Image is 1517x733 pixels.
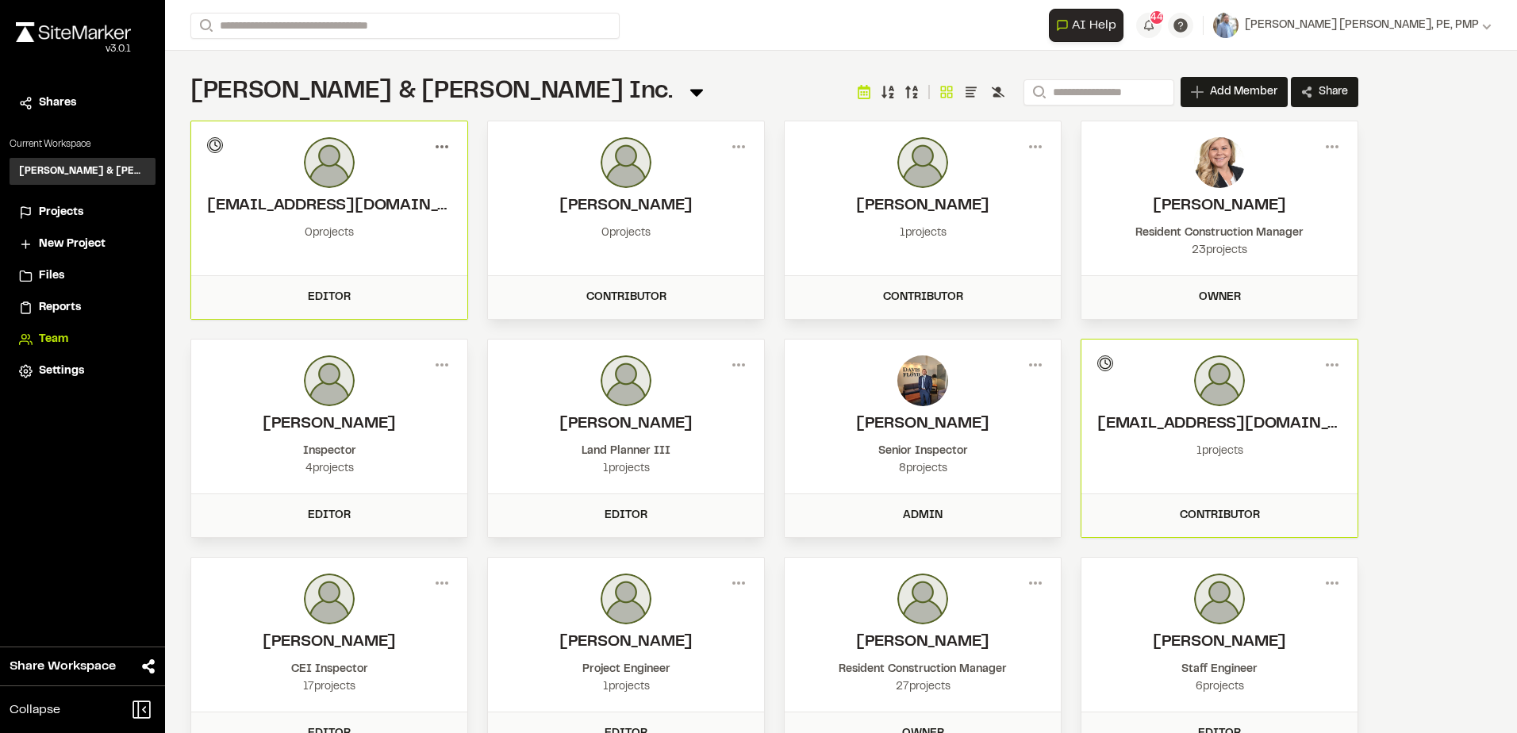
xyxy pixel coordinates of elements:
[1194,574,1245,624] img: photo
[504,413,748,436] h2: Jonathan Diaddigo
[504,678,748,696] div: 1 projects
[16,42,131,56] div: Oh geez...please don't...
[801,194,1045,218] h2: Nick Hammond
[39,299,81,317] span: Reports
[19,236,146,253] a: New Project
[504,631,748,654] h2: Michael A. Putnam
[497,289,755,306] div: Contributor
[897,355,948,406] img: photo
[207,137,223,153] div: Invitation Pending...
[1091,507,1348,524] div: Contributor
[1319,84,1348,100] span: Share
[19,363,146,380] a: Settings
[601,137,651,188] img: photo
[1097,443,1342,460] div: 1 projects
[10,700,60,720] span: Collapse
[897,137,948,188] img: photo
[794,289,1051,306] div: Contributor
[989,83,1008,102] a: Include Deactivated Members
[504,443,748,460] div: Land Planner III
[16,22,131,42] img: rebrand.png
[1049,9,1123,42] button: Open AI Assistant
[207,678,451,696] div: 17 projects
[207,443,451,460] div: Inspector
[1097,225,1342,242] div: Resident Construction Manager
[39,331,68,348] span: Team
[801,678,1045,696] div: 27 projects
[1097,194,1342,218] h2: Elizabeth Sanders
[1097,661,1342,678] div: Staff Engineer
[207,631,451,654] h2: Joe Gillenwater
[19,164,146,178] h3: [PERSON_NAME] & [PERSON_NAME] Inc.
[504,661,748,678] div: Project Engineer
[1097,355,1113,371] div: Invitation Pending...
[207,194,451,218] h2: bpeppers@davisfloyd.com
[1023,79,1052,106] button: Search
[190,13,219,39] button: Search
[1097,242,1342,259] div: 23 projects
[39,267,64,285] span: Files
[10,657,116,676] span: Share Workspace
[801,460,1045,478] div: 8 projects
[504,194,748,218] h2: Curtis L. Mason, III
[1245,17,1479,34] span: [PERSON_NAME] [PERSON_NAME], PE, PMP
[1136,13,1162,38] button: 44
[1097,678,1342,696] div: 6 projects
[801,661,1045,678] div: Resident Construction Manager
[201,507,458,524] div: Editor
[304,355,355,406] img: photo
[1091,289,1348,306] div: Owner
[504,225,748,242] div: 0 projects
[1150,10,1163,25] span: 44
[39,236,106,253] span: New Project
[19,267,146,285] a: Files
[1097,631,1342,654] h2: Zack Hutcherson
[201,289,458,306] div: Editor
[794,507,1051,524] div: Admin
[39,204,83,221] span: Projects
[1213,13,1492,38] button: [PERSON_NAME] [PERSON_NAME], PE, PMP
[19,331,146,348] a: Team
[1194,355,1245,406] img: photo
[1213,13,1239,38] img: User
[497,507,755,524] div: Editor
[207,413,451,436] h2: Darby Boykin
[19,94,146,112] a: Shares
[601,355,651,406] img: photo
[801,631,1045,654] h2: Lance Stroble
[1049,9,1130,42] div: Open AI Assistant
[1210,84,1277,100] span: Add Member
[504,460,748,478] div: 1 projects
[897,574,948,624] img: photo
[801,443,1045,460] div: Senior Inspector
[601,574,651,624] img: photo
[1097,413,1342,436] h2: jstevers@davisfloyd.com
[207,661,451,678] div: CEI Inspector
[19,204,146,221] a: Projects
[304,574,355,624] img: photo
[801,413,1045,436] h2: David W Hyatt
[19,299,146,317] a: Reports
[304,137,355,188] img: photo
[207,225,451,242] div: 0 projects
[207,460,451,478] div: 4 projects
[190,82,673,102] span: [PERSON_NAME] & [PERSON_NAME] Inc.
[10,137,156,152] p: Current Workspace
[39,363,84,380] span: Settings
[1194,137,1245,188] img: photo
[801,225,1045,242] div: 1 projects
[39,94,76,112] span: Shares
[1072,16,1116,35] span: AI Help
